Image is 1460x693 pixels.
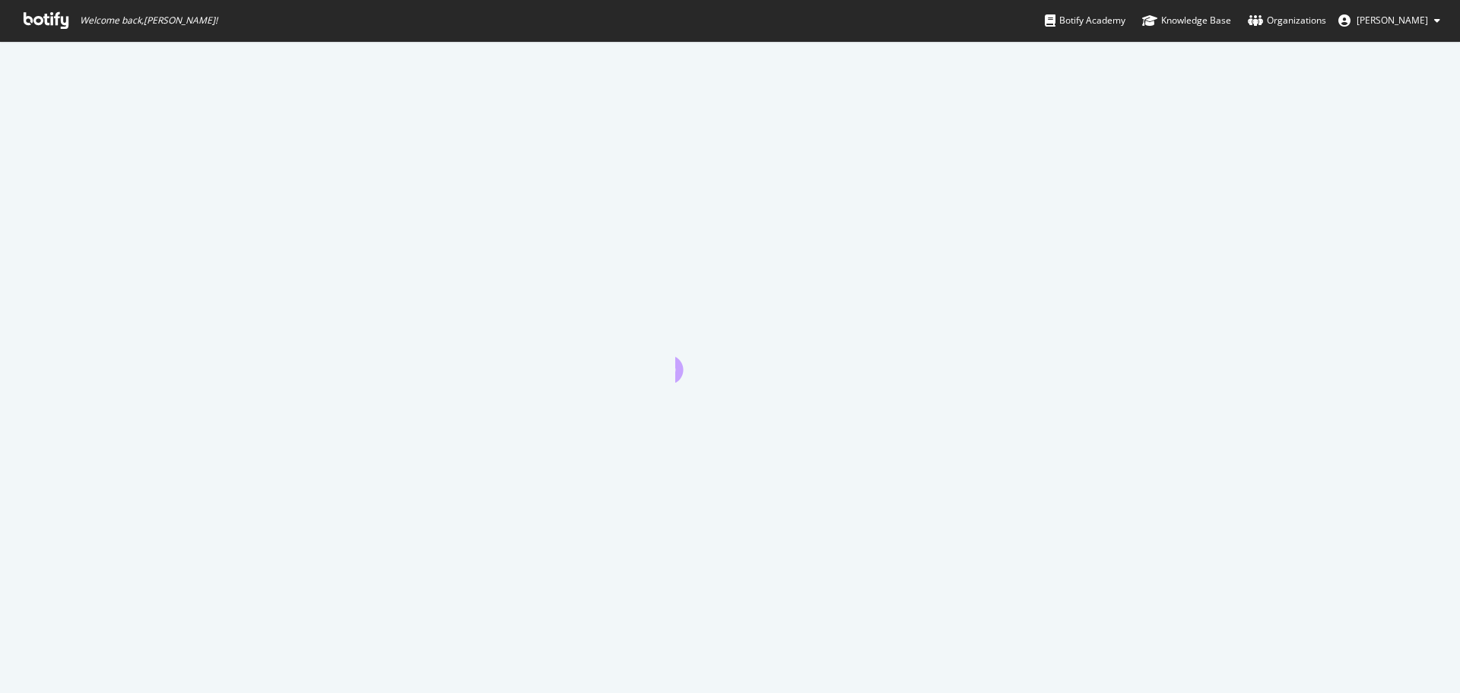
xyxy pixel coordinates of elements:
button: [PERSON_NAME] [1326,8,1452,33]
div: Organizations [1248,13,1326,28]
div: Knowledge Base [1142,13,1231,28]
span: Michelle Stephens [1357,14,1428,27]
span: Welcome back, [PERSON_NAME] ! [80,14,217,27]
div: Botify Academy [1045,13,1125,28]
div: animation [675,328,785,383]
